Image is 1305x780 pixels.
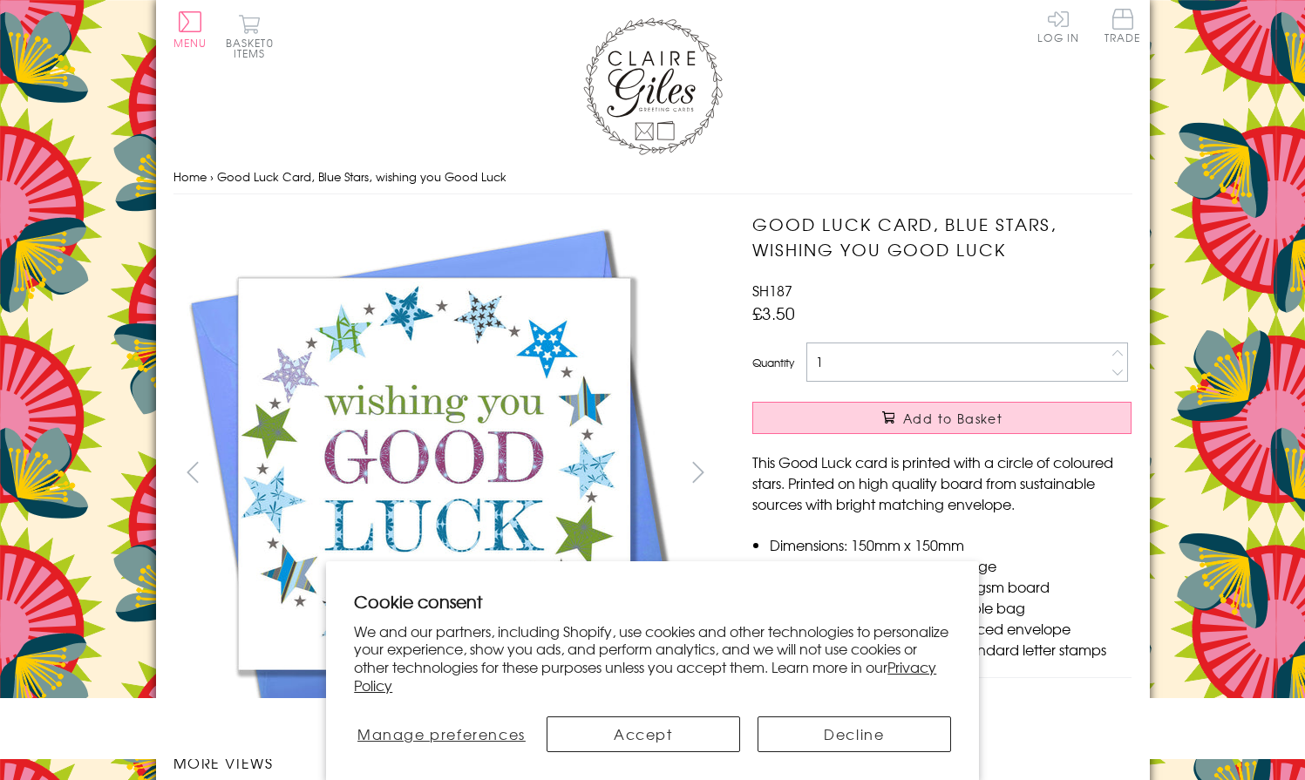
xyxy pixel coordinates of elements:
[547,716,740,752] button: Accept
[173,168,207,185] a: Home
[1037,9,1079,43] a: Log In
[752,280,792,301] span: SH187
[354,589,951,614] h2: Cookie consent
[903,410,1003,427] span: Add to Basket
[752,355,794,370] label: Quantity
[752,212,1132,262] h1: Good Luck Card, Blue Stars, wishing you Good Luck
[1104,9,1141,46] a: Trade
[226,14,274,58] button: Basket0 items
[758,716,951,752] button: Decline
[752,301,795,325] span: £3.50
[234,35,274,61] span: 0 items
[173,35,207,51] span: Menu
[173,159,1132,195] nav: breadcrumbs
[770,534,1132,555] li: Dimensions: 150mm x 150mm
[678,452,717,492] button: next
[173,212,697,735] img: Good Luck Card, Blue Stars, wishing you Good Luck
[357,723,526,744] span: Manage preferences
[752,402,1132,434] button: Add to Basket
[752,451,1132,514] p: This Good Luck card is printed with a circle of coloured stars. Printed on high quality board fro...
[354,716,528,752] button: Manage preferences
[354,622,951,695] p: We and our partners, including Shopify, use cookies and other technologies to personalize your ex...
[173,752,718,773] h3: More views
[770,555,1132,576] li: Blank inside for your own message
[210,168,214,185] span: ›
[354,656,936,695] a: Privacy Policy
[173,11,207,48] button: Menu
[173,452,213,492] button: prev
[1104,9,1141,43] span: Trade
[583,17,723,155] img: Claire Giles Greetings Cards
[217,168,506,185] span: Good Luck Card, Blue Stars, wishing you Good Luck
